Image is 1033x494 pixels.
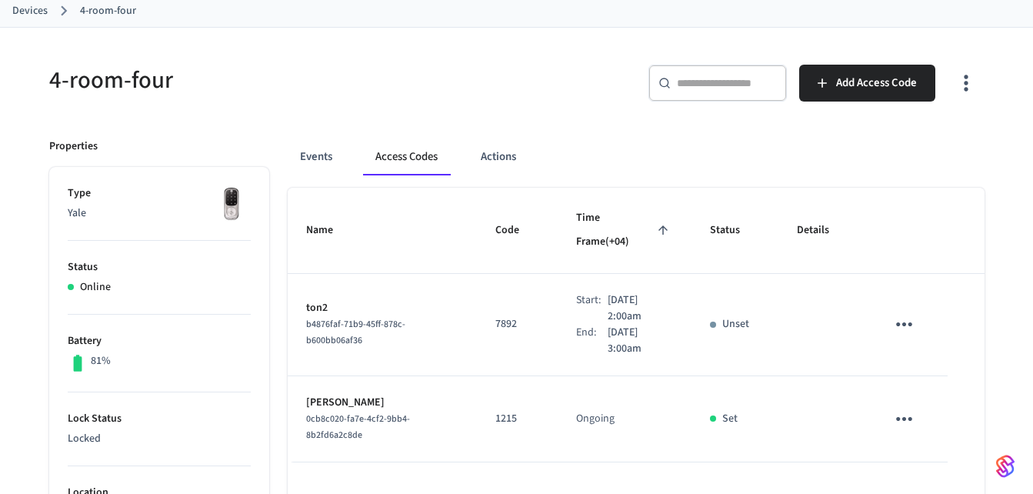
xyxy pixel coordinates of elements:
[68,333,251,349] p: Battery
[608,325,673,357] p: [DATE] 3:00am
[68,431,251,447] p: Locked
[306,412,410,442] span: 0cb8c020-fa7e-4cf2-9bb4-8b2fd6a2c8de
[68,185,251,202] p: Type
[49,65,508,96] h5: 4-room-four
[710,219,760,242] span: Status
[608,292,673,325] p: [DATE] 2:00am
[576,206,673,255] span: Time Frame(+04)
[288,139,345,175] button: Events
[558,376,691,462] td: Ongoing
[80,279,111,295] p: Online
[722,411,738,427] p: Set
[306,318,405,347] span: b4876faf-71b9-45ff-878c-b600bb06af36
[68,205,251,222] p: Yale
[91,353,111,369] p: 81%
[468,139,528,175] button: Actions
[576,325,608,357] div: End:
[797,219,849,242] span: Details
[576,292,608,325] div: Start:
[799,65,935,102] button: Add Access Code
[306,219,353,242] span: Name
[288,139,985,175] div: ant example
[288,188,985,462] table: sticky table
[495,219,539,242] span: Code
[722,316,749,332] p: Unset
[495,316,539,332] p: 7892
[495,411,539,427] p: 1215
[80,3,136,19] a: 4-room-four
[306,300,459,316] p: ton2
[212,185,251,224] img: Yale Assure Touchscreen Wifi Smart Lock, Satin Nickel, Front
[996,454,1015,479] img: SeamLogoGradient.69752ec5.svg
[306,395,459,411] p: [PERSON_NAME]
[12,3,48,19] a: Devices
[363,139,450,175] button: Access Codes
[836,73,917,93] span: Add Access Code
[68,411,251,427] p: Lock Status
[68,259,251,275] p: Status
[49,139,98,155] p: Properties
